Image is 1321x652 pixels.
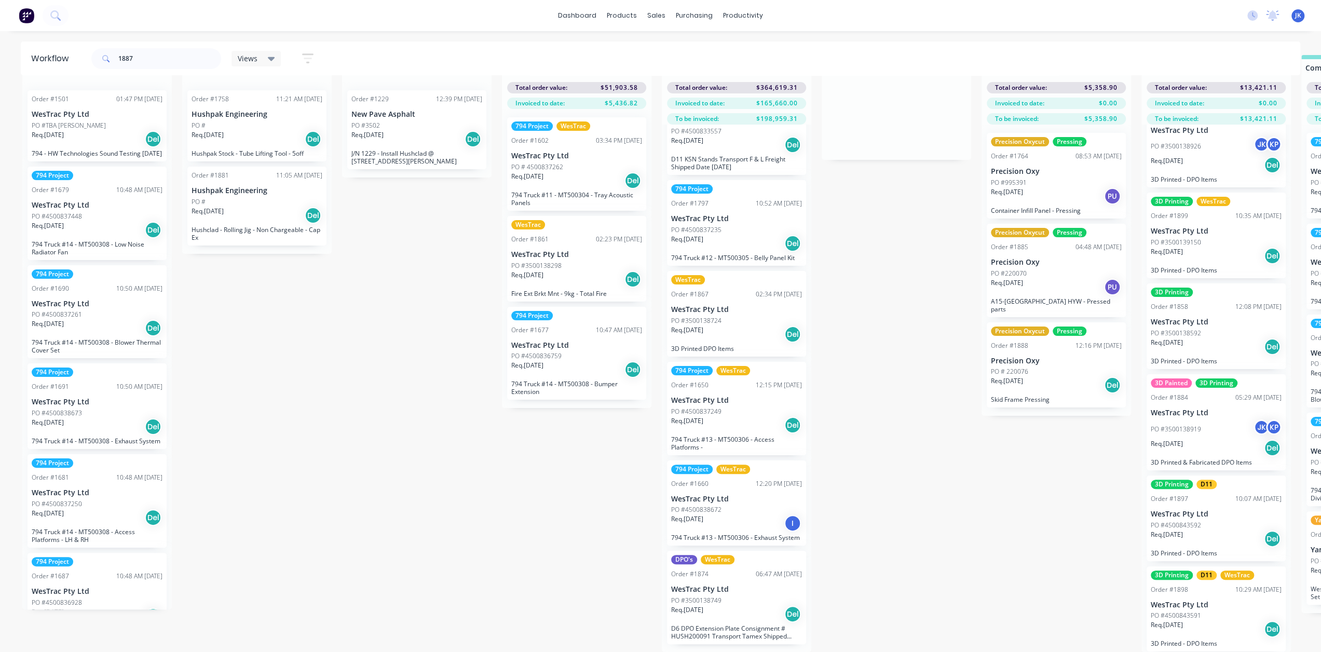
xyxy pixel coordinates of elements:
p: 3D Printed DPO Items [671,345,802,352]
div: 794 Project [32,557,73,566]
p: PO #3500138926 [1151,142,1201,151]
div: Order #1874 [671,569,709,579]
div: 12:20 PM [DATE] [756,479,802,488]
span: To be invoiced: [675,114,719,124]
p: 794 Truck #14 - MT500308 - Low Noise Radiator Fan [32,240,162,256]
div: 3D Printing [1195,378,1237,388]
div: 3D Painted3D PrintingOrder #188405:29 AM [DATE]WesTrac Pty LtdPO #3500138919JKKPReq.[DATE]Del3D P... [1147,374,1286,470]
div: Del [784,417,801,433]
p: PO #4500843591 [1151,611,1201,620]
p: Req. [DATE] [1151,247,1183,256]
p: Req. [DATE] [192,207,224,216]
div: 794 Project [671,184,713,194]
p: WesTrac Pty Ltd [32,398,162,406]
p: Fire Ext Brkt Mnt - 9kg - Total Fire [511,290,642,297]
span: $13,421.11 [1240,83,1277,92]
div: 794 ProjectOrder #168110:48 AM [DATE]WesTrac Pty LtdPO #4500837250Req.[DATE]Del794 Truck #14 - MT... [28,454,167,548]
div: WesTrac Pty LtdPO #4500833557Req.[DATE]DelD11 KSN Stands Transport F & L Freight Shipped Date [DATE] [667,81,806,175]
p: WesTrac Pty Ltd [511,250,642,259]
p: Req. [DATE] [192,130,224,140]
div: Del [145,222,161,238]
div: 12:39 PM [DATE] [436,94,482,104]
p: 794 Truck #14 - MT500308 - Exhaust System [32,437,162,445]
div: 3D Printing [1151,570,1193,580]
div: 04:48 AM [DATE] [1075,242,1122,252]
p: 794 Truck #11 - MT500304 - Tray Acoustic Panels [511,191,642,207]
p: WesTrac Pty Ltd [32,488,162,497]
span: To be invoiced: [995,114,1039,124]
span: $5,358.90 [1084,83,1118,92]
div: Order #188111:05 AM [DATE]Hushpak EngineeringPO #Req.[DATE]DelHushclad - Rolling Jig - Non Charge... [187,167,326,246]
span: Invoiced to date: [995,99,1044,108]
div: I [784,515,801,532]
div: Order #1501 [32,94,69,104]
div: 11:05 AM [DATE] [276,171,322,180]
p: WesTrac Pty Ltd [1151,126,1282,135]
div: Order #1867 [671,290,709,299]
div: 794 ProjectOrder #179710:52 AM [DATE]WesTrac Pty LtdPO #4500837235Req.[DATE]Del794 Truck #12 - MT... [667,180,806,266]
p: 794 Truck #14 - MT500308 - Bumper Extension [511,380,642,396]
div: Order #1650 [671,381,709,390]
div: Del [624,172,641,189]
div: 10:35 AM [DATE] [1235,211,1282,221]
div: Del [784,326,801,343]
div: Pressing [1053,327,1086,336]
div: Order #1881 [192,171,229,180]
div: Order #1885 [991,242,1028,252]
div: KP [1266,137,1282,152]
p: Precision Oxy [991,167,1122,176]
div: 794 ProjectWesTracOrder #165012:15 PM [DATE]WesTrac Pty LtdPO #4500837249Req.[DATE]Del794 Truck #... [667,362,806,455]
p: Req. [DATE] [1151,530,1183,539]
div: 02:23 PM [DATE] [596,235,642,244]
p: WesTrac Pty Ltd [32,110,162,119]
span: Views [238,53,257,64]
div: 11:21 AM [DATE] [276,94,322,104]
div: DPO's [671,555,697,564]
p: Req. [DATE] [671,605,703,615]
p: Precision Oxy [991,357,1122,365]
div: purchasing [671,8,718,23]
div: Del [784,606,801,622]
div: 3D Painted [1151,378,1192,388]
p: WesTrac Pty Ltd [511,341,642,350]
img: Factory [19,8,34,23]
div: Order #1602 [511,136,549,145]
div: 3D Printing [1151,288,1193,297]
p: WesTrac Pty Ltd [1151,318,1282,327]
span: $0.00 [1259,99,1277,108]
div: 794 ProjectOrder #169010:50 AM [DATE]WesTrac Pty LtdPO #4500837261Req.[DATE]Del794 Truck #14 - MT... [28,265,167,359]
div: productivity [718,8,768,23]
div: Order #1764 [991,152,1028,161]
div: 794 Project [671,465,713,474]
div: WesTrac [1196,197,1230,206]
div: JK [1254,137,1269,152]
p: PO #3500138724 [671,316,721,325]
div: 10:50 AM [DATE] [116,382,162,391]
div: 12:16 PM [DATE] [1075,341,1122,350]
div: Del [1264,248,1281,264]
div: 03:34 PM [DATE] [596,136,642,145]
div: Del [1264,621,1281,637]
div: 10:48 AM [DATE] [116,473,162,482]
p: Req. [DATE] [671,136,703,145]
a: dashboard [553,8,602,23]
div: Order #1687 [32,572,69,581]
p: Req. [DATE] [32,607,64,617]
p: A15-[GEOGRAPHIC_DATA] HYW - Pressed parts [991,297,1122,313]
div: WesTrac [511,220,545,229]
p: 3D Printed - DPO Items [1151,357,1282,365]
div: Del [784,137,801,153]
div: Del [1264,440,1281,456]
div: Order #1899 [1151,211,1188,221]
span: $5,436.82 [605,99,638,108]
div: 794 Project [32,269,73,279]
p: Hushpak Engineering [192,186,322,195]
div: Precision OxycutPressingOrder #188812:16 PM [DATE]Precision OxyPO # 220076Req.[DATE]DelSkid Frame... [987,322,1126,408]
div: Order #1681 [32,473,69,482]
div: 794 ProjectOrder #169110:50 AM [DATE]WesTrac Pty LtdPO #4500838673Req.[DATE]Del794 Truck #14 - MT... [28,363,167,449]
span: Total order value: [675,83,727,92]
span: To be invoiced: [1155,114,1199,124]
div: Del [145,418,161,435]
p: Precision Oxy [991,258,1122,267]
p: Req. [DATE] [511,270,543,280]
